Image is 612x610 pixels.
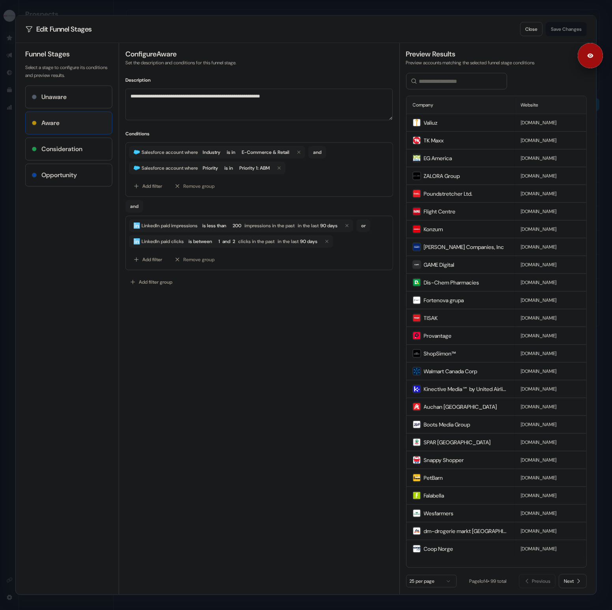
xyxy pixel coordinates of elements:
span: and [222,238,230,245]
p: [DOMAIN_NAME] [521,243,580,251]
p: [DOMAIN_NAME] [521,456,580,464]
span: Flight Centre [424,208,455,215]
p: Preview accounts matching the selected funnel stage conditions [406,59,587,67]
p: [DOMAIN_NAME] [521,332,580,340]
p: [DOMAIN_NAME] [521,296,580,304]
p: [DOMAIN_NAME] [521,225,580,233]
span: Salesforce account where [140,148,200,156]
span: SPAR [GEOGRAPHIC_DATA] [424,438,491,446]
p: [DOMAIN_NAME] [521,137,580,144]
p: [DOMAIN_NAME] [521,385,580,393]
span: Page 1 of 4 • 99 total [469,578,506,584]
span: Poundstretcher Ltd. [424,190,472,198]
h4: Aware [41,118,60,128]
span: 1 [218,238,220,245]
p: [DOMAIN_NAME] [521,350,580,357]
span: GAME Digital [424,261,454,269]
p: [DOMAIN_NAME] [521,492,580,500]
p: [DOMAIN_NAME] [521,172,580,180]
h3: Funnel Stages [25,49,112,59]
span: 200 [233,222,241,230]
p: [DOMAIN_NAME] [521,279,580,286]
button: Remove group [170,253,219,267]
span: LinkedIn paid clicks [140,238,185,245]
span: in the last [278,238,299,245]
h3: Preview Results [406,49,587,59]
h4: Consideration [41,144,82,154]
button: Remove group [170,179,219,193]
span: Provantage [424,332,452,340]
span: dm-drogerie markt [GEOGRAPHIC_DATA] [424,527,508,535]
h4: Conditions [125,130,393,138]
p: [DOMAIN_NAME] [521,421,580,428]
p: [DOMAIN_NAME] [521,403,580,411]
h4: Description [125,76,393,84]
span: Next [564,577,574,585]
p: [DOMAIN_NAME] [521,367,580,375]
button: Next [559,574,587,588]
span: TK Maxx [424,137,444,144]
span: Coop Norge [424,545,453,553]
span: Dis-Chem Pharmacies [424,279,479,286]
span: [PERSON_NAME] Companies, Inc [424,243,504,251]
p: [DOMAIN_NAME] [521,509,580,517]
h4: Unaware [41,92,67,102]
span: Auchan [GEOGRAPHIC_DATA] [424,403,497,411]
button: Add filter [129,253,167,267]
span: Valiuz [424,119,437,127]
span: Falabella [424,492,444,500]
p: Set the description and conditions for this funnel stage. [125,59,393,67]
button: and [125,200,143,213]
p: [DOMAIN_NAME] [521,119,580,127]
span: clicks in the past [238,238,274,245]
button: Add filter [129,179,167,193]
span: ZALORA Group [424,172,460,180]
p: Select a stage to configure its conditions and preview results. [25,64,112,79]
div: Company [412,101,508,109]
p: [DOMAIN_NAME] [521,314,580,322]
div: Website [521,101,580,109]
button: Priority 1: ABM [236,163,273,173]
h2: Edit Funnel Stages [25,25,92,33]
p: [DOMAIN_NAME] [521,208,580,215]
p: [DOMAIN_NAME] [521,261,580,269]
span: 2 [233,238,235,245]
span: TISAK [424,314,438,322]
p: [DOMAIN_NAME] [521,527,580,535]
button: or [356,219,370,232]
span: Fortenova grupa [424,296,464,304]
span: impressions in the past [244,222,295,230]
button: Close [520,22,543,36]
button: E-Commerce & Retail [239,148,293,157]
span: PetBarn [424,474,443,482]
span: Snappy Shopper [424,456,464,464]
p: [DOMAIN_NAME] [521,154,580,162]
span: in the last [298,222,319,230]
span: ShopSimon™ [424,350,456,357]
p: [DOMAIN_NAME] [521,474,580,482]
span: Priority [203,164,218,172]
p: [DOMAIN_NAME] [521,545,580,553]
span: Konzum [424,225,443,233]
p: [DOMAIN_NAME] [521,438,580,446]
button: and [308,146,326,159]
span: Boots Media Group [424,421,470,428]
span: EG America [424,154,452,162]
span: Salesforce account where [140,164,200,172]
h4: Opportunity [41,170,77,180]
span: Industry [203,148,220,156]
span: Kinective Media℠ by United Airlines [424,385,508,393]
span: Wesfarmers [424,509,453,517]
span: LinkedIn paid impressions [140,222,199,230]
p: [DOMAIN_NAME] [521,190,580,198]
button: Add filter group [125,275,177,289]
h3: Configure Aware [125,49,393,59]
span: Walmart Canada Corp [424,367,477,375]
